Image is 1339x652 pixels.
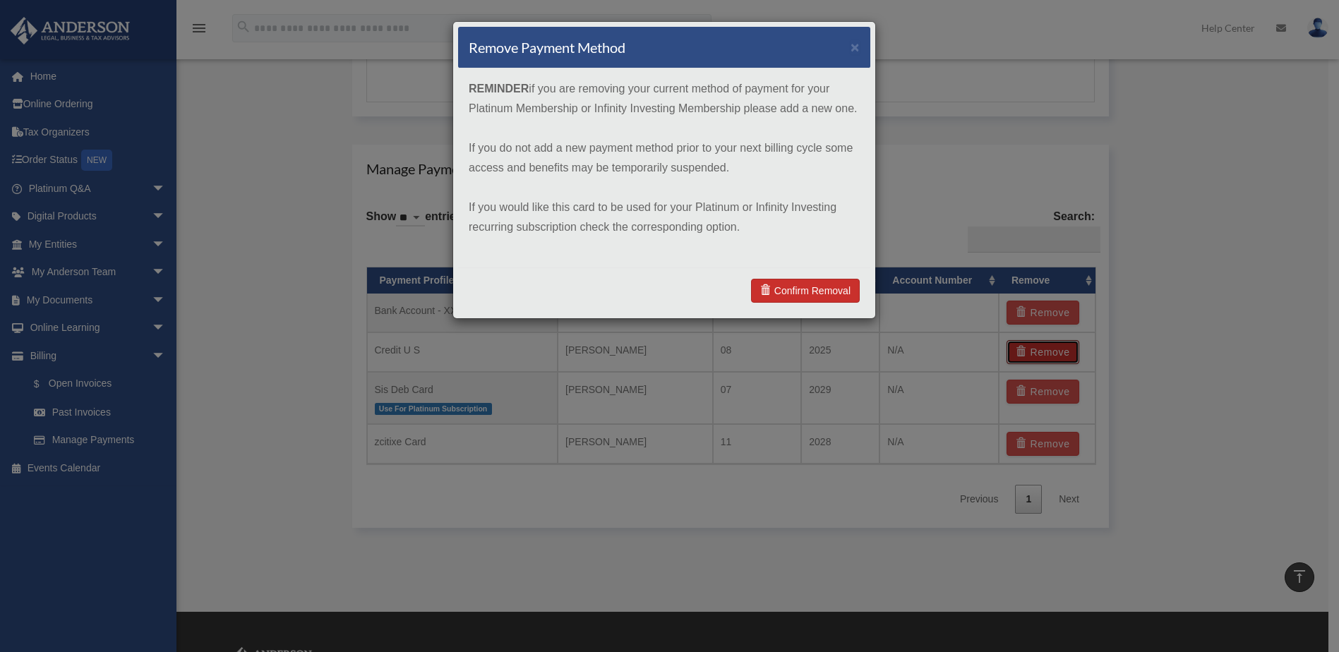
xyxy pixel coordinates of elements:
a: Confirm Removal [751,279,860,303]
div: if you are removing your current method of payment for your Platinum Membership or Infinity Inves... [458,68,870,267]
p: If you do not add a new payment method prior to your next billing cycle some access and benefits ... [469,138,860,178]
p: If you would like this card to be used for your Platinum or Infinity Investing recurring subscrip... [469,198,860,237]
button: × [851,40,860,54]
strong: REMINDER [469,83,529,95]
h4: Remove Payment Method [469,37,625,57]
